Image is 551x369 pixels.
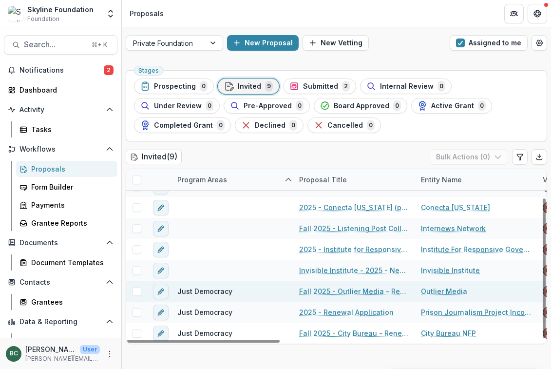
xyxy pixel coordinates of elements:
[19,106,102,114] span: Activity
[380,82,434,91] span: Internal Review
[31,124,110,135] div: Tasks
[24,40,86,49] span: Search...
[19,66,104,75] span: Notifications
[478,100,486,111] span: 0
[4,141,117,157] button: Open Workflows
[31,218,110,228] div: Grantee Reports
[303,35,369,51] button: New Vetting
[31,200,110,210] div: Payments
[393,100,401,111] span: 0
[171,169,293,190] div: Program Areas
[244,102,292,110] span: Pre-Approved
[177,286,232,296] span: Just Democracy
[430,149,508,165] button: Bulk Actions (0)
[130,8,164,19] div: Proposals
[4,274,117,290] button: Open Contacts
[299,244,409,254] a: 2025 - Institute for Responsive Government - New Application
[299,307,394,317] a: 2025 - Renewal Application
[104,65,114,75] span: 2
[532,35,547,51] button: Open table manager
[299,223,409,233] a: Fall 2025 - Listening Post Collective (project of Internews Network) New Application
[303,82,338,91] span: Submitted
[177,307,232,317] span: Just Democracy
[299,265,409,275] a: Invisible Institute - 2025 - New Application
[126,150,182,164] h2: Invited ( 9 )
[19,145,102,154] span: Workflows
[307,117,381,133] button: Cancelled0
[206,100,213,111] span: 0
[153,305,169,320] button: edit
[360,78,452,94] button: Internal Review0
[171,175,233,185] div: Program Areas
[200,81,208,92] span: 0
[31,182,110,192] div: Form Builder
[342,81,350,92] span: 2
[218,78,279,94] button: Invited9
[504,4,524,23] button: Partners
[421,202,490,213] a: Conecta [US_STATE]
[31,164,110,174] div: Proposals
[153,263,169,278] button: edit
[19,239,102,247] span: Documents
[8,6,23,21] img: Skyline Foundation
[238,82,261,91] span: Invited
[16,179,117,195] a: Form Builder
[31,257,110,268] div: Document Templates
[16,161,117,177] a: Proposals
[283,78,356,94] button: Submitted2
[126,6,168,20] nav: breadcrumb
[293,169,415,190] div: Proposal Title
[314,98,407,114] button: Board Approved0
[16,197,117,213] a: Payments
[431,102,474,110] span: Active Grant
[327,121,363,130] span: Cancelled
[27,4,94,15] div: Skyline Foundation
[16,294,117,310] a: Grantees
[421,223,486,233] a: Internews Network
[415,169,537,190] div: Entity Name
[217,120,225,131] span: 0
[153,221,169,236] button: edit
[255,121,285,130] span: Declined
[134,117,231,133] button: Completed Grant0
[421,265,480,275] a: Invisible Institute
[450,35,528,51] button: Assigned to me
[437,81,445,92] span: 0
[299,286,409,296] a: Fall 2025 - Outlier Media - Renewal Application
[224,98,310,114] button: Pre-Approved0
[138,67,159,74] span: Stages
[421,307,531,317] a: Prison Journalism Project Incorporated
[16,254,117,271] a: Document Templates
[153,326,169,341] button: edit
[16,333,117,350] a: Dashboard
[19,318,102,326] span: Data & Reporting
[421,244,531,254] a: Institute For Responsive Government Inc
[289,120,297,131] span: 0
[153,284,169,299] button: edit
[19,85,110,95] div: Dashboard
[227,35,299,51] button: New Proposal
[153,242,169,257] button: edit
[4,314,117,330] button: Open Data & Reporting
[528,4,547,23] button: Get Help
[27,15,59,23] span: Foundation
[4,82,117,98] a: Dashboard
[104,4,117,23] button: Open entity switcher
[334,102,389,110] span: Board Approved
[512,149,528,165] button: Edit table settings
[411,98,492,114] button: Active Grant0
[25,344,76,354] p: [PERSON_NAME]
[154,102,202,110] span: Under Review
[296,100,304,111] span: 0
[532,149,547,165] button: Export table data
[415,175,468,185] div: Entity Name
[19,278,102,287] span: Contacts
[134,78,214,94] button: Prospecting0
[10,350,18,357] div: Bettina Chang
[299,202,409,213] a: 2025 - Conecta [US_STATE] (project of Alternative Newsweekly Foundation) - New Application
[367,120,375,131] span: 0
[293,175,353,185] div: Proposal Title
[421,286,467,296] a: Outlier Media
[154,121,213,130] span: Completed Grant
